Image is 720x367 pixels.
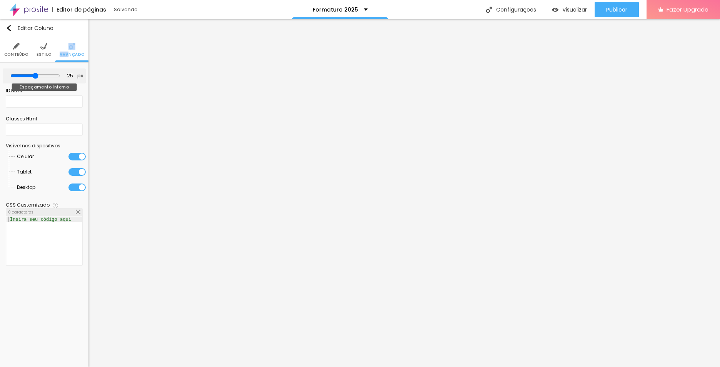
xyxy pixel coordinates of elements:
[40,43,47,50] img: Icone
[7,217,75,222] div: Insira seu código aqui
[6,87,83,94] div: ID Html
[13,43,20,50] img: Icone
[6,209,82,216] div: 0 caracteres
[76,210,80,214] img: Icone
[606,7,627,13] span: Publicar
[60,53,84,57] span: Avançado
[6,143,83,148] div: Visível nos dispositivos
[75,73,85,79] button: px
[17,164,32,180] span: Tablet
[37,53,52,57] span: Estilo
[562,7,587,13] span: Visualizar
[17,149,34,164] span: Celular
[17,180,35,195] span: Desktop
[4,53,28,57] span: Conteúdo
[552,7,558,13] img: view-1.svg
[114,7,202,12] div: Salvando...
[68,43,75,50] img: Icone
[6,115,83,122] div: Classes Html
[88,19,720,367] iframe: Editor
[313,7,358,12] p: Formatura 2025
[53,203,58,208] img: Icone
[6,25,12,31] img: Icone
[667,6,708,13] span: Fazer Upgrade
[595,2,639,17] button: Publicar
[544,2,595,17] button: Visualizar
[6,25,53,31] div: Editar Coluna
[6,203,50,207] div: CSS Customizado
[52,7,106,12] div: Editor de páginas
[486,7,492,13] img: Icone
